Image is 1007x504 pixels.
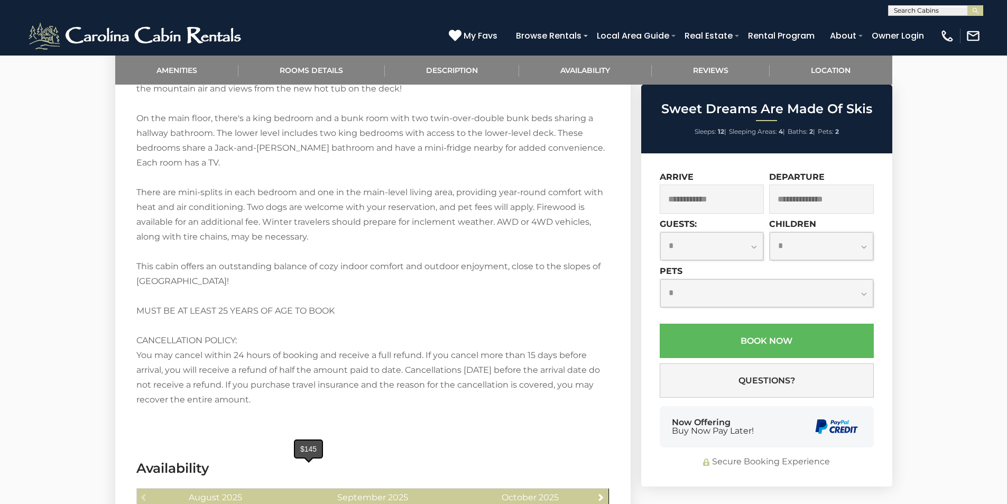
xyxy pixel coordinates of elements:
div: $145 [295,441,322,457]
label: Guests: [660,219,697,229]
a: Owner Login [866,26,929,45]
a: Rental Program [743,26,820,45]
label: Arrive [660,172,694,182]
a: Location [770,56,892,85]
button: Book Now [660,324,874,358]
li: | [729,125,785,139]
span: Sleeps: [695,127,716,135]
img: mail-regular-white.png [966,29,981,43]
img: White-1-2.png [26,20,246,52]
a: My Favs [449,29,500,43]
strong: 2 [809,127,813,135]
span: August [189,492,220,502]
div: Secure Booking Experience [660,456,874,468]
li: | [695,125,726,139]
a: About [825,26,862,45]
strong: 4 [779,127,783,135]
button: Questions? [660,363,874,398]
label: Children [769,219,816,229]
a: Local Area Guide [592,26,675,45]
a: Description [385,56,520,85]
a: Availability [519,56,652,85]
span: Buy Now Pay Later! [672,427,754,435]
span: Next [597,493,605,501]
span: Pets: [818,127,834,135]
img: phone-regular-white.png [940,29,955,43]
span: 2025 [222,492,242,502]
span: 2025 [388,492,408,502]
span: October [502,492,537,502]
li: | [788,125,815,139]
h3: Availability [136,459,609,478]
span: September [337,492,386,502]
span: My Favs [464,29,497,42]
label: Departure [769,172,825,182]
a: Browse Rentals [511,26,587,45]
div: Now Offering [672,418,754,435]
label: Pets [660,266,682,276]
strong: 12 [718,127,724,135]
a: Next [594,490,607,503]
span: Baths: [788,127,808,135]
span: Sleeping Areas: [729,127,777,135]
span: 2025 [539,492,559,502]
strong: 2 [835,127,839,135]
a: Amenities [115,56,239,85]
a: Rooms Details [238,56,385,85]
a: Real Estate [679,26,738,45]
h2: Sweet Dreams Are Made Of Skis [644,102,890,116]
a: Reviews [652,56,770,85]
